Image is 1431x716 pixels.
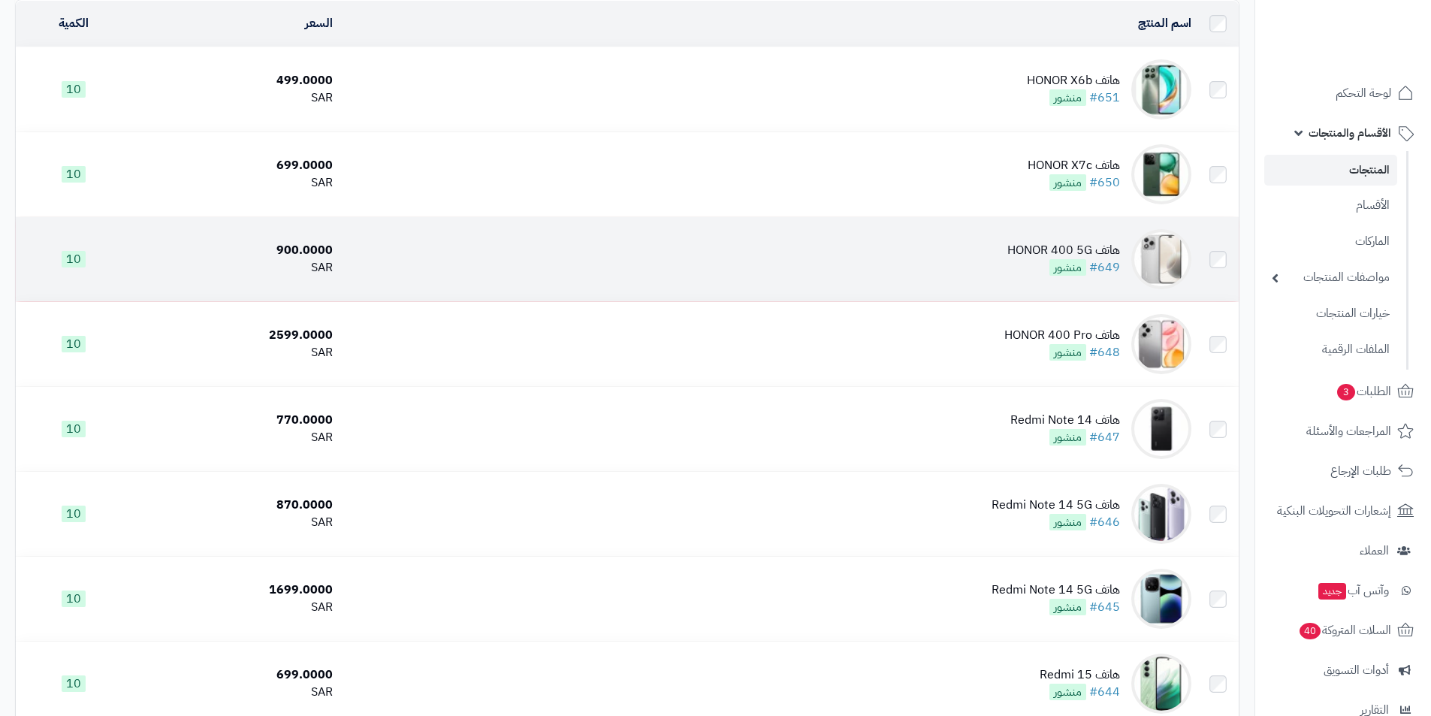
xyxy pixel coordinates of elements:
span: منشور [1049,174,1086,191]
div: SAR [137,89,333,107]
span: 10 [62,166,86,183]
img: هاتف Redmi 15 [1131,654,1191,714]
a: أدوات التسويق [1264,652,1422,688]
a: #651 [1089,89,1120,107]
span: 10 [62,336,86,352]
span: طلبات الإرجاع [1330,461,1391,482]
a: خيارات المنتجات [1264,298,1397,330]
span: 10 [62,591,86,607]
a: #645 [1089,598,1120,616]
span: منشور [1049,684,1086,700]
a: طلبات الإرجاع [1264,453,1422,489]
span: 40 [1300,623,1321,639]
a: #647 [1089,428,1120,446]
a: وآتس آبجديد [1264,572,1422,609]
div: هاتف HONOR 400 5G [1007,242,1120,259]
a: السعر [305,14,333,32]
a: المنتجات [1264,155,1397,186]
span: 10 [62,675,86,692]
img: هاتف Redmi Note 14 [1131,399,1191,459]
span: الأقسام والمنتجات [1309,122,1391,144]
span: 3 [1337,384,1355,400]
a: الأقسام [1264,189,1397,222]
span: 10 [62,421,86,437]
img: هاتف HONOR 400 5G [1131,229,1191,289]
a: العملاء [1264,533,1422,569]
div: SAR [137,684,333,701]
span: 10 [62,251,86,267]
div: 499.0000 [137,72,333,89]
span: منشور [1049,429,1086,446]
a: #644 [1089,683,1120,701]
div: هاتف Redmi Note 14 [1010,412,1120,429]
a: #649 [1089,258,1120,276]
span: السلات المتروكة [1298,620,1391,641]
div: 2599.0000 [137,327,333,344]
div: SAR [137,174,333,192]
span: منشور [1049,89,1086,106]
img: هاتف HONOR X6b [1131,59,1191,119]
div: SAR [137,514,333,531]
span: المراجعات والأسئلة [1306,421,1391,442]
span: منشور [1049,344,1086,361]
a: المراجعات والأسئلة [1264,413,1422,449]
a: #650 [1089,174,1120,192]
span: 10 [62,81,86,98]
span: 10 [62,506,86,522]
div: هاتف HONOR X7c [1028,157,1120,174]
div: 1699.0000 [137,582,333,599]
div: 870.0000 [137,497,333,514]
img: هاتف HONOR X7c [1131,144,1191,204]
span: إشعارات التحويلات البنكية [1277,500,1391,521]
div: هاتف Redmi 15 [1040,666,1120,684]
div: هاتف HONOR 400 Pro [1004,327,1120,344]
img: هاتف Redmi Note 14 5G [1131,484,1191,544]
span: منشور [1049,514,1086,530]
a: مواصفات المنتجات [1264,261,1397,294]
a: الماركات [1264,225,1397,258]
div: هاتف Redmi Note 14 5G [992,582,1120,599]
div: 699.0000 [137,666,333,684]
div: SAR [137,344,333,361]
a: الكمية [59,14,89,32]
a: السلات المتروكة40 [1264,612,1422,648]
img: logo-2.png [1329,42,1417,74]
span: الطلبات [1336,381,1391,402]
div: SAR [137,429,333,446]
span: وآتس آب [1317,580,1389,601]
a: اسم المنتج [1138,14,1191,32]
span: أدوات التسويق [1324,660,1389,681]
span: منشور [1049,599,1086,615]
div: 699.0000 [137,157,333,174]
span: العملاء [1360,540,1389,561]
div: SAR [137,259,333,276]
div: SAR [137,599,333,616]
img: هاتف HONOR 400 Pro [1131,314,1191,374]
a: الملفات الرقمية [1264,334,1397,366]
div: 900.0000 [137,242,333,259]
span: منشور [1049,259,1086,276]
img: هاتف Redmi Note 14 5G [1131,569,1191,629]
a: إشعارات التحويلات البنكية [1264,493,1422,529]
a: #648 [1089,343,1120,361]
a: الطلبات3 [1264,373,1422,409]
div: هاتف HONOR X6b [1027,72,1120,89]
a: لوحة التحكم [1264,75,1422,111]
div: 770.0000 [137,412,333,429]
div: هاتف Redmi Note 14 5G [992,497,1120,514]
span: لوحة التحكم [1336,83,1391,104]
span: جديد [1318,583,1346,600]
a: #646 [1089,513,1120,531]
